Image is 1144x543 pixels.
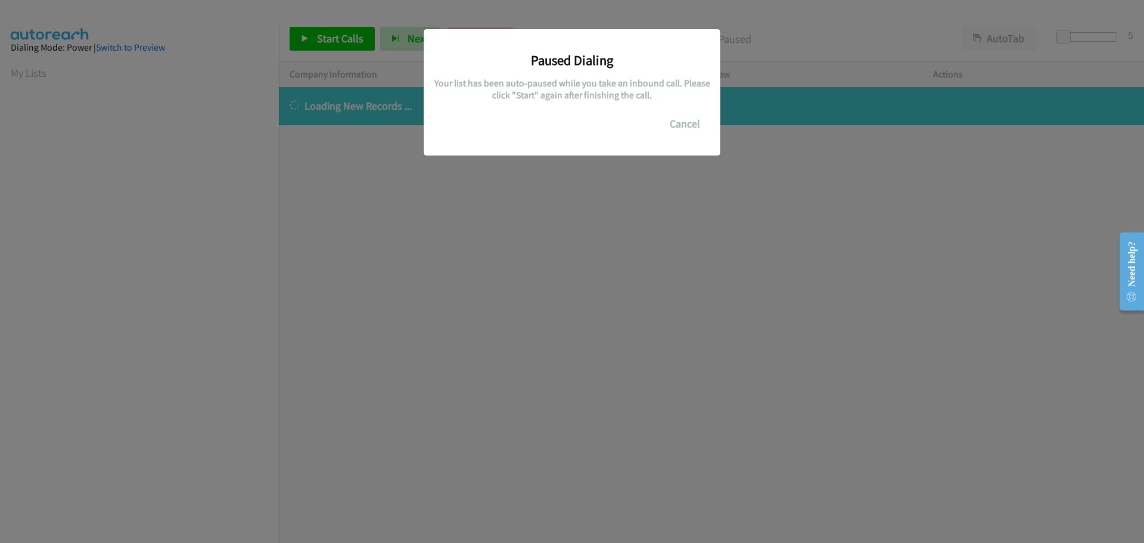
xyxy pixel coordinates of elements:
[658,112,711,136] button: Cancel
[433,77,711,101] h5: Your list has been auto-paused while you take an inbound call. Please click "Start" again after f...
[1109,224,1144,319] iframe: Resource Center
[433,52,711,69] h3: Paused Dialing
